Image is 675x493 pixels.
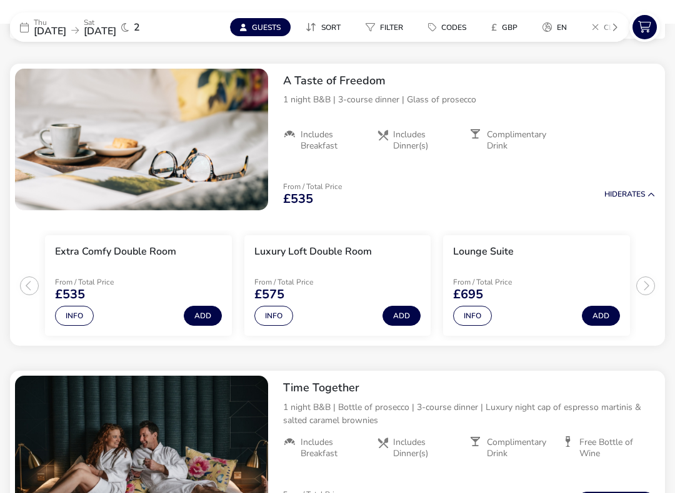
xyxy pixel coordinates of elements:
span: £535 [55,288,85,301]
naf-pibe-menu-bar-item: £GBP [481,18,532,36]
span: Codes [441,22,466,32]
span: Includes Breakfast [301,437,366,459]
span: Includes Dinner(s) [393,129,459,152]
button: Sort [296,18,351,36]
swiper-slide: 3 / 3 [437,230,636,341]
button: Add [382,306,421,326]
div: Time Together1 night B&B | Bottle of prosecco | 3-course dinner | Luxury night cap of espresso ma... [273,371,665,469]
span: £575 [254,288,284,301]
swiper-slide: 2 / 3 [238,230,437,341]
span: £695 [453,288,483,301]
button: Guests [230,18,291,36]
button: Info [453,306,492,326]
p: From / Total Price [55,278,144,286]
button: en [532,18,577,36]
span: Complimentary Drink [487,437,552,459]
swiper-slide: 1 / 3 [39,230,238,341]
p: From / Total Price [283,183,342,190]
h3: Luxury Loft Double Room [254,245,372,258]
h2: Time Together [283,381,655,395]
span: [DATE] [84,24,116,38]
span: Filter [380,22,403,32]
button: Clear [582,18,638,36]
p: From / Total Price [453,278,542,286]
button: Add [184,306,222,326]
p: 1 night B&B | Bottle of prosecco | 3-course dinner | Luxury night cap of espresso martinis & salt... [283,401,655,427]
button: Info [254,306,293,326]
span: Guests [252,22,281,32]
p: 1 night B&B | 3-course dinner | Glass of prosecco [283,93,655,106]
span: en [557,22,567,32]
naf-pibe-menu-bar-item: Filter [356,18,418,36]
swiper-slide: 1 / 1 [15,69,268,211]
button: Codes [418,18,476,36]
button: Add [582,306,620,326]
span: Hide [604,189,622,199]
span: [DATE] [34,24,66,38]
span: 2 [134,22,140,32]
span: Sort [321,22,341,32]
naf-pibe-menu-bar-item: Clear [582,18,643,36]
i: £ [491,21,497,34]
naf-pibe-menu-bar-item: Sort [296,18,356,36]
p: Sat [84,19,116,26]
h3: Extra Comfy Double Room [55,245,176,258]
p: Thu [34,19,66,26]
span: Complimentary Drink [487,129,552,152]
naf-pibe-menu-bar-item: en [532,18,582,36]
span: £535 [283,193,313,205]
naf-pibe-menu-bar-item: Guests [230,18,296,36]
span: Includes Dinner(s) [393,437,459,459]
button: Filter [356,18,413,36]
button: Info [55,306,94,326]
span: GBP [502,22,517,32]
h3: Lounge Suite [453,245,514,258]
button: £GBP [481,18,527,36]
div: Thu[DATE]Sat[DATE]2 [10,12,197,42]
naf-pibe-menu-bar-item: Codes [418,18,481,36]
h2: A Taste of Freedom [283,74,655,88]
button: HideRates [604,190,655,198]
p: From / Total Price [254,278,343,286]
div: A Taste of Freedom1 night B&B | 3-course dinner | Glass of proseccoIncludes BreakfastIncludes Din... [273,64,665,162]
span: Free Bottle of Wine [579,437,645,459]
span: Includes Breakfast [301,129,366,152]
